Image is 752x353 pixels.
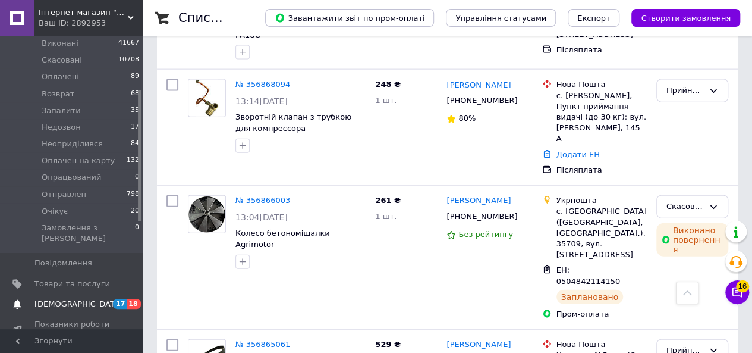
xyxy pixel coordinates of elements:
[235,213,288,222] span: 13:04[DATE]
[375,196,401,205] span: 261 ₴
[556,265,621,286] span: ЕН: 0504842114150
[118,55,139,65] span: 10708
[455,14,546,23] span: Управління статусами
[188,196,225,233] img: Фото товару
[42,223,135,244] span: Замовлення з [PERSON_NAME]
[42,71,79,82] span: Оплачені
[42,189,86,200] span: Отправлен
[131,206,139,217] span: 20
[196,80,218,117] img: Фото товару
[118,38,139,49] span: 41667
[34,299,122,310] span: [DEMOGRAPHIC_DATA]
[619,13,740,22] a: Створити замовлення
[444,93,520,108] div: [PHONE_NUMBER]
[556,45,647,55] div: Післяплата
[135,172,139,183] span: 0
[446,339,511,351] a: [PERSON_NAME]
[235,113,351,133] a: Зворотній клапан з трубкою для компрессора
[641,14,731,23] span: Створити замовлення
[235,340,290,349] a: № 356865061
[556,309,647,320] div: Пром-оплата
[631,9,740,27] button: Створити замовлення
[131,139,139,149] span: 84
[235,96,288,106] span: 13:14[DATE]
[568,9,620,27] button: Експорт
[39,18,143,29] div: Ваш ID: 2892953
[556,339,647,350] div: Нова Пошта
[34,319,110,340] span: Показники роботи компанії
[42,55,82,65] span: Скасовані
[34,279,110,289] span: Товари та послуги
[188,195,226,233] a: Фото товару
[42,38,78,49] span: Виконані
[275,13,424,23] span: Завантажити звіт по пром-оплаті
[666,85,704,97] div: Прийнято
[446,80,511,91] a: [PERSON_NAME]
[42,139,103,149] span: Неоприділився
[446,9,556,27] button: Управління статусами
[235,19,354,39] a: Кнопка шуруповерта Procraft PA18C
[556,290,624,304] div: Заплановано
[42,172,101,183] span: Опрацьований
[556,150,600,159] a: Додати ЕН
[656,223,728,257] div: Виконано повернення
[577,14,611,23] span: Експорт
[666,201,704,213] div: Скасовано
[265,9,434,27] button: Завантажити звіт по пром-оплаті
[736,280,749,292] span: 16
[127,299,140,309] span: 18
[556,206,647,260] div: с. [GEOGRAPHIC_DATA] ([GEOGRAPHIC_DATA], [GEOGRAPHIC_DATA].), 35709, вул. [STREET_ADDRESS]
[42,206,68,217] span: Очікує
[458,230,513,239] span: Без рейтингу
[42,89,74,99] span: Возврат
[444,209,520,224] div: [PHONE_NUMBER]
[127,189,139,200] span: 798
[131,71,139,82] span: 89
[556,90,647,145] div: с. [PERSON_NAME], Пункт приймання-видачі (до 30 кг): вул. [PERSON_NAME], 145 А
[42,105,81,116] span: Запалити
[375,340,401,349] span: 529 ₴
[127,155,139,166] span: 132
[113,299,127,309] span: 17
[131,105,139,116] span: 35
[39,7,128,18] span: Інтернет магазин "МК"
[375,80,401,89] span: 248 ₴
[725,280,749,304] button: Чат з покупцем16
[556,79,647,90] div: Нова Пошта
[446,195,511,207] a: [PERSON_NAME]
[458,114,476,123] span: 80%
[188,79,226,117] a: Фото товару
[235,196,290,205] a: № 356866003
[235,80,290,89] a: № 356868094
[375,212,397,221] span: 1 шт.
[178,11,299,25] h1: Список замовлень
[131,122,139,133] span: 17
[375,96,397,105] span: 1 шт.
[135,223,139,244] span: 0
[556,165,647,176] div: Післяплата
[235,229,330,249] a: Колесо бетономішалки Agrimotor
[42,155,115,166] span: Оплачен на карту
[42,122,81,133] span: Недозвон
[131,89,139,99] span: 68
[34,258,92,268] span: Повідомлення
[556,195,647,206] div: Укрпошта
